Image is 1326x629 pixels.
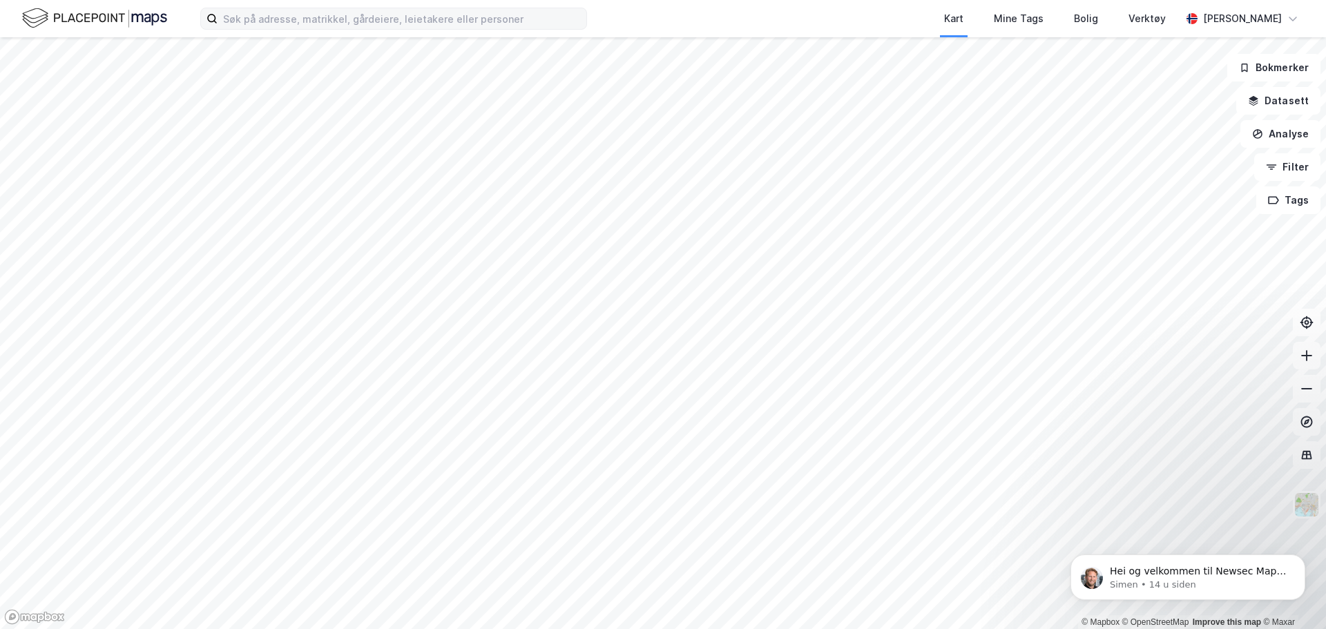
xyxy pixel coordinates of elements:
[1128,10,1166,27] div: Verktøy
[1074,10,1098,27] div: Bolig
[1240,120,1320,148] button: Analyse
[1050,525,1326,622] iframe: Intercom notifications melding
[1122,617,1189,627] a: OpenStreetMap
[994,10,1044,27] div: Mine Tags
[1294,492,1320,518] img: Z
[1236,87,1320,115] button: Datasett
[22,6,167,30] img: logo.f888ab2527a4732fd821a326f86c7f29.svg
[1227,54,1320,81] button: Bokmerker
[4,609,65,625] a: Mapbox homepage
[944,10,963,27] div: Kart
[1254,153,1320,181] button: Filter
[218,8,586,29] input: Søk på adresse, matrikkel, gårdeiere, leietakere eller personer
[1082,617,1120,627] a: Mapbox
[1193,617,1261,627] a: Improve this map
[1256,186,1320,214] button: Tags
[1203,10,1282,27] div: [PERSON_NAME]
